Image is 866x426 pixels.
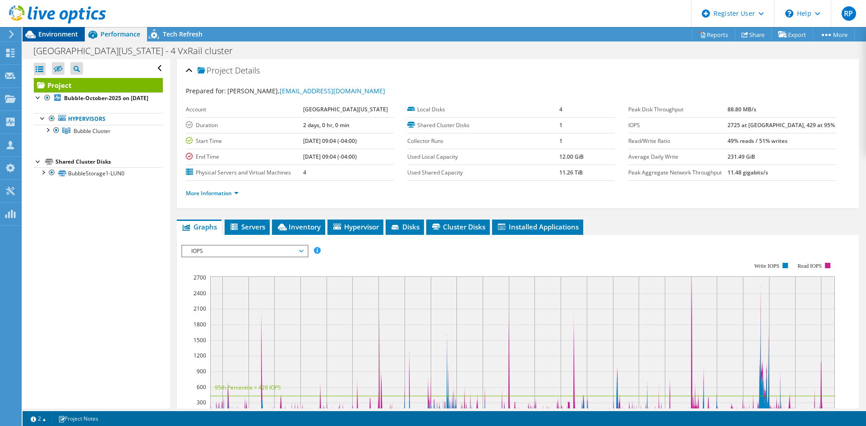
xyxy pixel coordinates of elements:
[497,222,579,231] span: Installed Applications
[407,152,559,161] label: Used Local Capacity
[728,169,768,176] b: 11.48 gigabits/s
[186,121,303,130] label: Duration
[187,246,303,257] span: IOPS
[559,153,584,160] b: 12.00 GiB
[303,169,306,176] b: 4
[193,352,206,359] text: 1200
[390,222,419,231] span: Disks
[303,137,357,145] b: [DATE] 09:04 (-04:00)
[74,127,111,135] span: Bubble Cluster
[728,121,835,129] b: 2725 at [GEOGRAPHIC_DATA], 429 at 95%
[197,383,206,391] text: 600
[197,399,206,406] text: 300
[559,105,562,113] b: 4
[276,222,321,231] span: Inventory
[235,65,260,76] span: Details
[64,94,148,102] b: Bubble-October-2025 on [DATE]
[728,153,755,160] b: 231.49 GiB
[559,137,562,145] b: 1
[34,92,163,104] a: Bubble-October-2025 on [DATE]
[186,189,239,197] a: More Information
[407,121,559,130] label: Shared Cluster Disks
[303,105,388,113] b: [GEOGRAPHIC_DATA][US_STATE]
[813,27,855,41] a: More
[193,321,206,328] text: 1800
[29,46,247,56] h1: [GEOGRAPHIC_DATA][US_STATE] - 4 VxRail cluster
[431,222,485,231] span: Cluster Disks
[34,167,163,179] a: BubbleStorage1-LUN0
[728,137,788,145] b: 49% reads / 51% writes
[38,30,78,38] span: Environment
[193,336,206,344] text: 1500
[628,121,728,130] label: IOPS
[34,113,163,125] a: Hypervisors
[692,27,735,41] a: Reports
[559,121,562,129] b: 1
[229,222,265,231] span: Servers
[186,87,226,95] label: Prepared for:
[628,105,728,114] label: Peak Disk Throughput
[735,27,772,41] a: Share
[227,87,385,95] span: [PERSON_NAME],
[193,274,206,281] text: 2700
[303,153,357,160] b: [DATE] 09:04 (-04:00)
[332,222,379,231] span: Hypervisor
[628,137,728,146] label: Read/Write Ratio
[52,413,105,424] a: Project Notes
[280,87,385,95] a: [EMAIL_ADDRESS][DOMAIN_NAME]
[24,413,52,424] a: 2
[193,305,206,312] text: 2100
[728,105,756,113] b: 88.80 MB/s
[186,168,303,177] label: Physical Servers and Virtual Machines
[101,30,140,38] span: Performance
[198,66,233,75] span: Project
[34,125,163,137] a: Bubble Cluster
[186,105,303,114] label: Account
[55,156,163,167] div: Shared Cluster Disks
[215,384,281,391] text: 95th Percentile = 429 IOPS
[193,289,206,297] text: 2400
[186,152,303,161] label: End Time
[186,137,303,146] label: Start Time
[842,6,856,21] span: RP
[163,30,203,38] span: Tech Refresh
[771,27,813,41] a: Export
[798,263,822,269] text: Read IOPS
[407,168,559,177] label: Used Shared Capacity
[34,78,163,92] a: Project
[407,137,559,146] label: Collector Runs
[628,152,728,161] label: Average Daily Write
[628,168,728,177] label: Peak Aggregate Network Throughput
[785,9,793,18] svg: \n
[754,263,779,269] text: Write IOPS
[303,121,350,129] b: 2 days, 0 hr, 0 min
[407,105,559,114] label: Local Disks
[197,367,206,375] text: 900
[181,222,217,231] span: Graphs
[559,169,583,176] b: 11.26 TiB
